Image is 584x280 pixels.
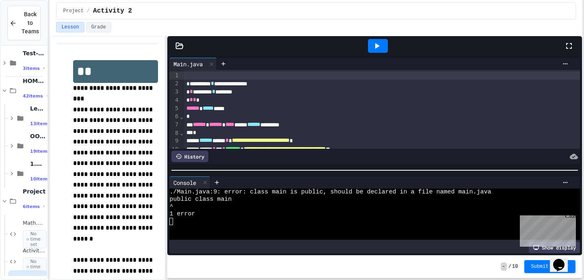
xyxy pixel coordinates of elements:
span: OOP(11-14) [30,132,45,140]
div: 2 [169,80,180,88]
div: 7 [169,121,180,129]
span: Activity 1 [23,247,45,254]
span: Fold line [180,113,184,120]
span: No time set [23,258,47,276]
div: Console [169,178,200,187]
div: 5 [169,104,180,113]
span: No time set [23,230,47,249]
button: Grade [86,22,111,33]
span: 6 items [23,204,40,209]
span: 42 items [23,93,43,99]
div: History [171,151,208,162]
button: Submit Answer [524,260,575,273]
span: - [501,263,507,271]
span: Math.Random() Mini Lesson [23,220,45,227]
span: Fold line [180,130,184,136]
span: 19 items [30,149,50,154]
span: Project [23,188,45,195]
div: 4 [169,96,180,104]
div: 6 [169,113,180,121]
span: 1.15-Strings [30,160,45,167]
span: ^ [169,203,173,211]
span: / [508,263,511,270]
div: 8 [169,129,180,137]
button: Back to Teams [7,6,41,40]
div: Console [169,176,210,189]
span: HOMEWORK UNIT 1 [23,77,45,85]
div: 9 [169,137,180,145]
span: 13 items [30,121,50,126]
span: Test-Makeup [23,50,45,57]
iframe: chat widget [517,212,576,247]
div: 10 [169,145,180,154]
div: 3 [169,88,180,96]
div: Main.java [169,60,207,68]
span: • [46,93,48,99]
span: • [43,65,45,72]
span: Lessons 1-10 [30,105,45,112]
span: Back to Teams [22,10,39,36]
span: 10 [512,263,518,270]
span: Activity 2 [93,6,132,16]
span: 3 items [23,66,40,71]
iframe: chat widget [550,247,576,272]
span: • [43,203,45,210]
div: 1 [169,72,180,80]
span: 1 error [169,211,195,218]
div: Main.java [169,58,217,70]
div: To enrich screen reader interactions, please activate Accessibility in Grammarly extension settings [184,70,580,261]
span: Submit Answer [531,263,569,270]
span: / [87,8,90,14]
div: Show display [529,242,580,253]
span: 10 items [30,176,50,182]
span: public class main [169,196,231,203]
button: Lesson [56,22,84,33]
div: Chat with us now!Close [3,3,56,52]
span: Project [63,8,83,14]
span: ./Main.java:9: error: class main is public, should be declared in a file named main.java [169,189,491,196]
